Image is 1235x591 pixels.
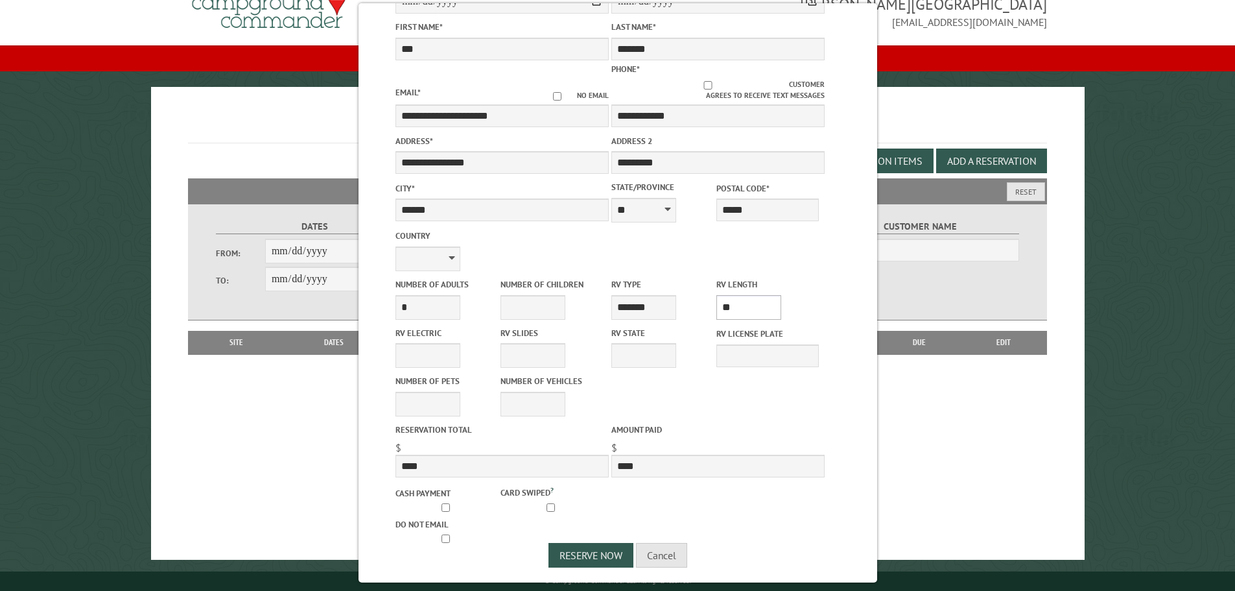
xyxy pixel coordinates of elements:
[611,64,640,75] label: Phone
[188,178,1048,203] h2: Filters
[395,135,609,147] label: Address
[537,92,577,101] input: No email
[611,135,825,147] label: Address 2
[500,485,603,499] label: Card swiped
[395,441,401,454] span: $
[395,518,498,531] label: Do not email
[822,149,934,173] button: Edit Add-on Items
[611,441,617,454] span: $
[395,327,498,339] label: RV Electric
[545,577,691,585] small: © Campground Commander LLC. All rights reserved.
[716,328,819,340] label: RV License Plate
[636,543,687,568] button: Cancel
[279,331,390,354] th: Dates
[960,331,1048,354] th: Edit
[550,485,554,494] a: ?
[548,543,633,568] button: Reserve Now
[216,247,265,259] label: From:
[821,219,1019,234] label: Customer Name
[611,21,825,33] label: Last Name
[188,108,1048,143] h1: Reservations
[611,181,714,193] label: State/Province
[1007,182,1045,201] button: Reset
[611,278,714,291] label: RV Type
[878,331,960,354] th: Due
[395,87,421,98] label: Email
[395,487,498,500] label: Cash payment
[626,81,789,90] input: Customer agrees to receive text messages
[395,182,609,195] label: City
[500,327,603,339] label: RV Slides
[395,424,609,436] label: Reservation Total
[216,219,414,234] label: Dates
[216,274,265,287] label: To:
[611,424,825,436] label: Amount paid
[395,21,609,33] label: First Name
[611,79,825,101] label: Customer agrees to receive text messages
[716,278,819,291] label: RV Length
[395,278,498,291] label: Number of Adults
[537,90,609,101] label: No email
[500,278,603,291] label: Number of Children
[194,331,279,354] th: Site
[500,375,603,387] label: Number of Vehicles
[395,230,609,242] label: Country
[716,182,819,195] label: Postal Code
[395,375,498,387] label: Number of Pets
[611,327,714,339] label: RV State
[936,149,1047,173] button: Add a Reservation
